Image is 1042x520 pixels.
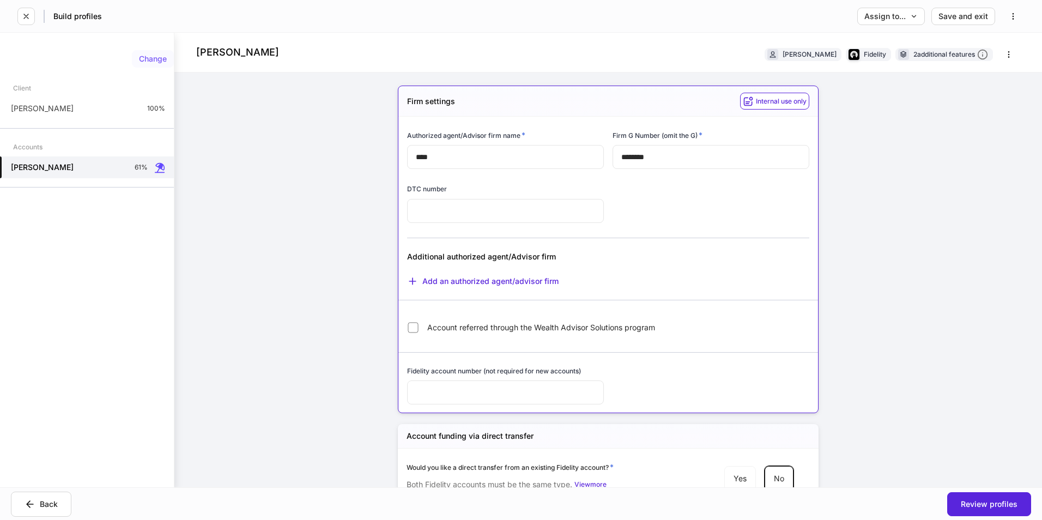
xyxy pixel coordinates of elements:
[11,492,71,517] button: Back
[857,8,925,25] button: Assign to...
[11,103,74,114] p: [PERSON_NAME]
[135,163,148,172] p: 61%
[407,479,572,490] p: Both Fidelity accounts must be the same type.
[407,184,447,194] h6: DTC number
[574,479,607,490] button: Viewmore
[947,492,1031,516] button: Review profiles
[139,55,167,63] div: Change
[53,11,102,22] h5: Build profiles
[132,50,174,68] button: Change
[407,130,525,141] h6: Authorized agent/Advisor firm name
[407,431,534,442] h5: Account funding via direct transfer
[756,96,807,106] h6: Internal use only
[13,137,43,156] div: Accounts
[913,49,988,61] div: 2 additional features
[407,366,581,376] h6: Fidelity account number (not required for new accounts)
[864,13,918,20] div: Assign to...
[407,251,673,262] div: Additional authorized agent/Advisor firm
[783,49,837,59] div: [PERSON_NAME]
[864,49,886,59] div: Fidelity
[938,13,988,20] div: Save and exit
[931,8,995,25] button: Save and exit
[13,78,31,98] div: Client
[407,276,559,287] button: Add an authorized agent/advisor firm
[961,500,1017,508] div: Review profiles
[407,96,455,107] h5: Firm settings
[196,46,279,59] h4: [PERSON_NAME]
[574,481,607,488] div: View more
[407,462,698,473] div: Would you like a direct transfer from an existing Fidelity account?
[147,104,165,113] p: 100%
[11,162,74,173] h5: [PERSON_NAME]
[427,322,655,333] span: Account referred through the Wealth Advisor Solutions program
[613,130,702,141] h6: Firm G Number (omit the G)
[25,499,58,510] div: Back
